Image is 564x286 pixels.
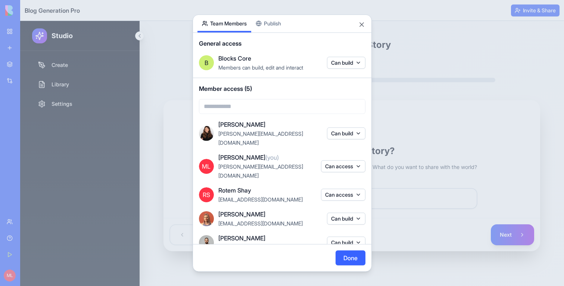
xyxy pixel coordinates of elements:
span: [PERSON_NAME] [218,209,265,218]
span: Blocks Core [218,53,251,62]
span: [PERSON_NAME] [218,120,265,129]
h2: What's Your Story? [152,124,511,136]
label: Blog Post Topic [206,157,457,164]
a: Settings [9,75,110,91]
button: Can access [321,160,365,172]
button: Can build [327,56,365,68]
a: Create [9,36,110,52]
span: [PERSON_NAME] [218,233,265,242]
button: Team Members [197,15,251,32]
img: profile_pic_qbya32.jpg [199,126,214,141]
a: Library [9,55,110,72]
span: General access [199,39,365,47]
span: Studio [31,10,53,20]
span: [EMAIL_ADDRESS][DOMAIN_NAME] [218,196,303,202]
span: [PERSON_NAME][EMAIL_ADDRESS][DOMAIN_NAME] [218,130,303,145]
span: B [205,58,208,67]
span: [PERSON_NAME][EMAIL_ADDRESS][DOMAIN_NAME] [218,163,303,178]
span: ML [199,159,214,173]
span: (you) [265,153,279,161]
span: Member access (5) [199,84,365,93]
button: Can access [321,188,365,200]
span: [EMAIL_ADDRESS][DOMAIN_NAME] [218,244,303,250]
button: Done [336,250,365,265]
button: Can build [327,127,365,139]
span: Members can build, edit and interact [218,64,303,70]
span: [PERSON_NAME] [218,153,279,162]
button: Next [471,203,514,224]
h1: Create Your Story [143,18,520,30]
span: Rotem Shay [218,185,251,194]
p: Step 1 of 9 [143,36,520,45]
img: image_123650291_bsq8ao.jpg [199,235,214,250]
button: Can build [327,212,365,224]
img: Marina_gj5dtt.jpg [199,211,214,226]
a: Studio [12,7,53,22]
p: Every great piece of content starts with a compelling topic. What do you want to share with the w... [188,142,475,151]
button: Publish [251,15,286,32]
button: Can build [327,236,365,248]
span: [EMAIL_ADDRESS][DOMAIN_NAME] [218,220,303,226]
span: RS [199,187,214,202]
